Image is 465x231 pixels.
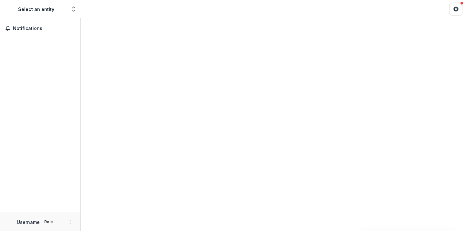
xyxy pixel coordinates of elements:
[69,3,78,15] button: Open entity switcher
[18,6,54,13] div: Select an entity
[66,218,74,226] button: More
[449,3,462,15] button: Get Help
[17,219,40,226] p: Username
[13,26,75,31] span: Notifications
[42,219,55,225] p: Role
[3,23,78,34] button: Notifications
